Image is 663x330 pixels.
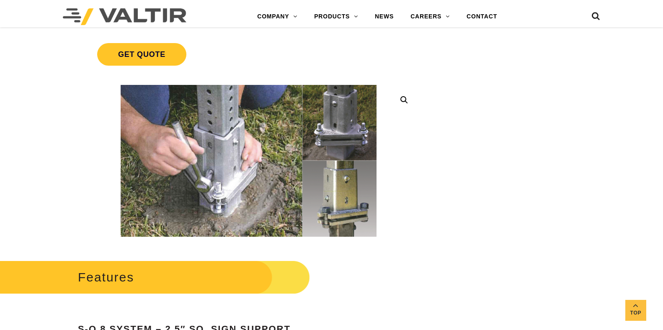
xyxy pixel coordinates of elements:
a: NEWS [366,8,402,25]
span: Top [625,308,646,318]
a: CONTACT [458,8,506,25]
img: Valtir [63,8,186,25]
a: Get Quote [78,33,419,76]
a: CAREERS [402,8,458,25]
span: Get Quote [97,43,186,66]
a: COMPANY [249,8,306,25]
a: PRODUCTS [306,8,366,25]
a: Top [625,300,646,321]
